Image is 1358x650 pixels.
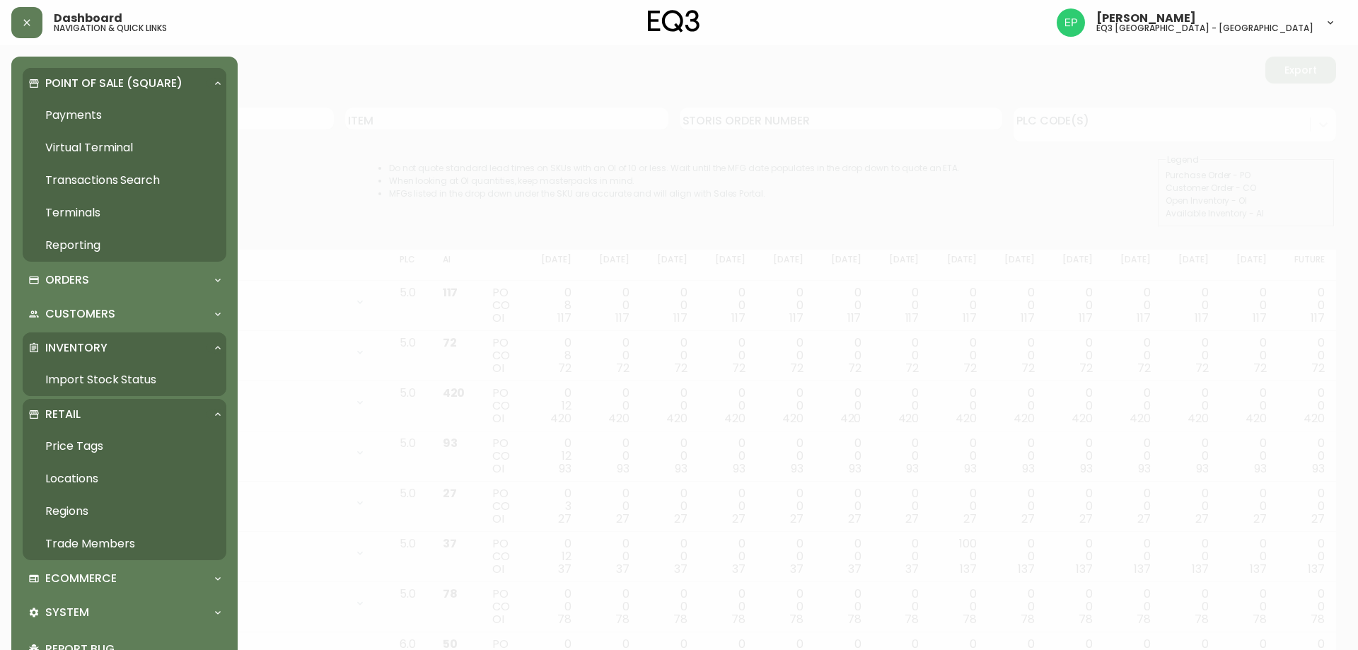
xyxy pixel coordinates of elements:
[23,430,226,463] a: Price Tags
[45,272,89,288] p: Orders
[45,571,117,586] p: Ecommerce
[23,298,226,330] div: Customers
[23,132,226,164] a: Virtual Terminal
[45,605,89,620] p: System
[23,563,226,594] div: Ecommerce
[45,340,108,356] p: Inventory
[23,164,226,197] a: Transactions Search
[45,76,182,91] p: Point of Sale (Square)
[648,10,700,33] img: logo
[23,332,226,364] div: Inventory
[23,495,226,528] a: Regions
[45,306,115,322] p: Customers
[23,265,226,296] div: Orders
[45,407,81,422] p: Retail
[1057,8,1085,37] img: edb0eb29d4ff191ed42d19acdf48d771
[23,528,226,560] a: Trade Members
[23,229,226,262] a: Reporting
[23,197,226,229] a: Terminals
[23,68,226,99] div: Point of Sale (Square)
[23,597,226,628] div: System
[54,24,167,33] h5: navigation & quick links
[23,399,226,430] div: Retail
[23,364,226,396] a: Import Stock Status
[54,13,122,24] span: Dashboard
[1096,24,1313,33] h5: eq3 [GEOGRAPHIC_DATA] - [GEOGRAPHIC_DATA]
[1096,13,1196,24] span: [PERSON_NAME]
[23,99,226,132] a: Payments
[23,463,226,495] a: Locations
